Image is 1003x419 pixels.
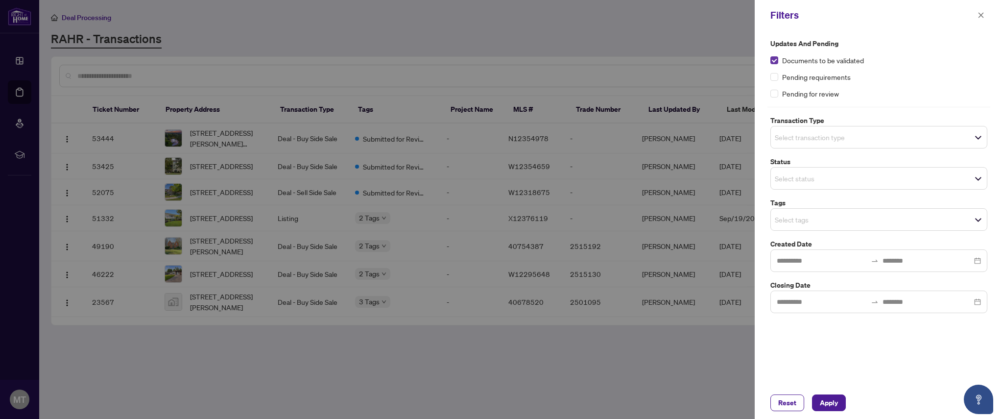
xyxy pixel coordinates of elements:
[820,395,838,411] span: Apply
[770,394,804,411] button: Reset
[770,239,987,249] label: Created Date
[871,298,879,306] span: to
[770,38,987,49] label: Updates and Pending
[770,156,987,167] label: Status
[770,8,975,23] div: Filters
[871,257,879,265] span: swap-right
[782,72,851,82] span: Pending requirements
[871,257,879,265] span: to
[770,197,987,208] label: Tags
[964,385,993,414] button: Open asap
[782,88,839,99] span: Pending for review
[978,12,984,19] span: close
[871,298,879,306] span: swap-right
[782,55,864,66] span: Documents to be validated
[770,280,987,291] label: Closing Date
[778,395,796,411] span: Reset
[770,115,987,126] label: Transaction Type
[812,394,846,411] button: Apply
